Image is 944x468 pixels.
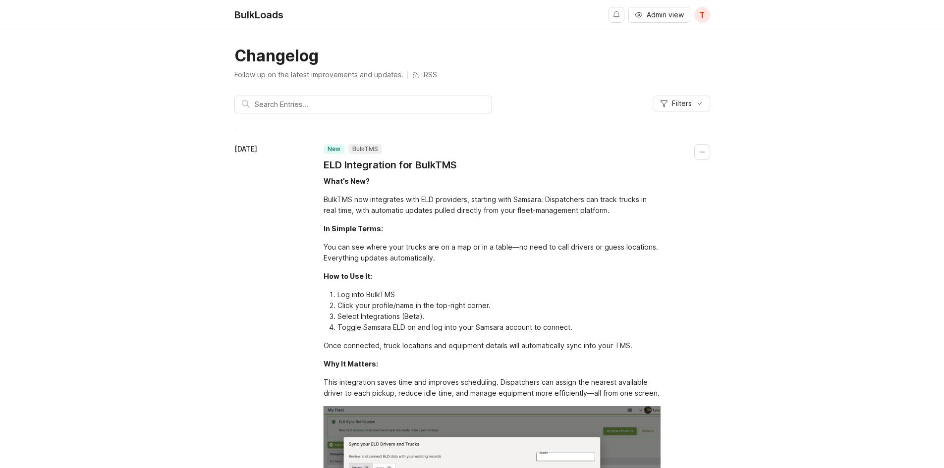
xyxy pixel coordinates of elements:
div: You can see where your trucks are on a map or in a table—no need to call drivers or guess locatio... [324,242,661,263]
p: new [328,145,340,153]
span: T [699,9,705,21]
p: BulkTMS [352,145,378,153]
div: What’s New? [324,177,370,185]
div: How to Use It: [324,272,372,280]
p: RSS [424,70,437,80]
li: Log into BulkTMS [337,289,661,300]
span: Admin view [647,10,684,20]
button: Admin view [628,7,690,23]
div: BulkLoads [234,10,283,20]
input: Search Entries... [255,99,485,110]
li: Click your profile/name in the top-right corner. [337,300,661,311]
a: RSS [412,70,437,80]
div: BulkTMS now integrates with ELD providers, starting with Samsara. Dispatchers can track trucks in... [324,194,661,216]
div: This integration saves time and improves scheduling. Dispatchers can assign the nearest available... [324,377,661,399]
h1: Changelog [234,46,710,66]
li: Select Integrations (Beta). [337,311,661,322]
button: Filters [654,96,710,111]
div: In Simple Terms: [324,224,383,233]
div: Once connected, truck locations and equipment details will automatically sync into your TMS. [324,340,661,351]
button: Notifications [609,7,624,23]
time: [DATE] [234,145,257,153]
p: Follow up on the latest improvements and updates. [234,70,403,80]
span: Filters [672,99,692,108]
a: ELD Integration for BulkTMS [324,158,457,172]
button: Collapse changelog entry [694,144,710,160]
div: Why It Matters: [324,360,378,368]
button: T [694,7,710,23]
li: Toggle Samsara ELD on and log into your Samsara account to connect. [337,322,661,333]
